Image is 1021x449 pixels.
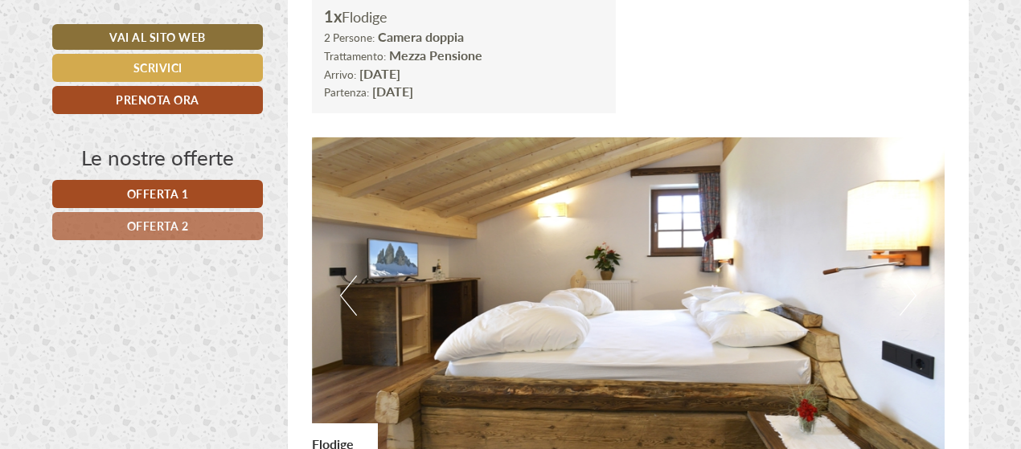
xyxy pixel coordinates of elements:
div: Buon giorno, come possiamo aiutarla? [12,43,246,92]
b: [DATE] [372,82,413,100]
a: Vai al sito web [52,24,263,50]
span: Offerta 1 [127,186,189,202]
div: lunedì [285,12,350,39]
a: Scrivici [52,54,263,82]
button: Next [900,276,916,316]
b: Camera doppia [378,27,464,46]
small: 11:09 [24,78,238,89]
div: Le nostre offerte [52,142,263,172]
a: Prenota ora [52,86,263,114]
small: Partenza: [324,84,369,100]
b: Mezza Pensione [389,46,482,64]
span: Offerta 2 [127,218,189,234]
div: Flodige [324,5,605,28]
small: 2 Persone: [324,30,375,45]
small: Trattamento: [324,48,386,63]
div: Hotel Kirchenwirt [24,47,238,59]
b: [DATE] [359,64,400,83]
button: Previous [340,276,357,316]
small: Arrivo: [324,67,356,82]
b: 1x [324,5,342,27]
